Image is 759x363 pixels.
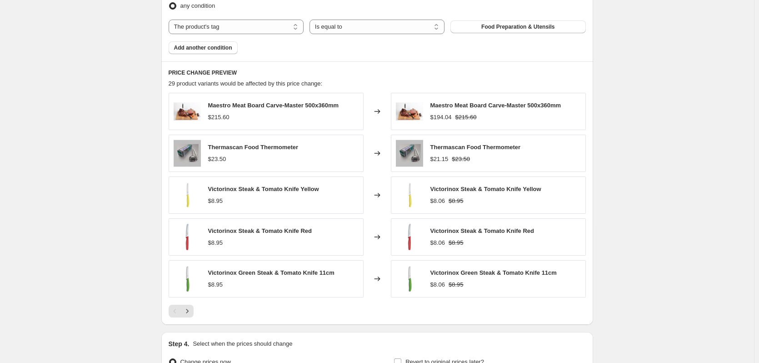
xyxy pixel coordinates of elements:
img: red_victorinox_80x.jpg [396,223,423,251]
div: $8.06 [430,238,445,247]
img: yellow_victorinox_80x.jpg [174,181,201,209]
span: any condition [180,2,215,9]
div: $23.50 [208,155,226,164]
span: Thermascan Food Thermometer [208,144,299,151]
button: Add another condition [169,41,238,54]
strike: $8.95 [449,197,464,206]
span: Victorinox Steak & Tomato Knife Red [430,227,534,234]
strike: $23.50 [452,155,470,164]
span: Victorinox Steak & Tomato Knife Yellow [430,186,541,192]
img: 6018046526af819031f224e9ffc61aa28088cbd4_80x.png [396,98,423,125]
strike: $8.95 [449,280,464,289]
strike: $215.60 [455,113,477,122]
img: 008a6e484cbc52e9c7699b983b1987f6d250489d_80x.png [174,140,201,167]
span: Victorinox Steak & Tomato Knife Yellow [208,186,319,192]
span: Maestro Meat Board Carve-Master 500x360mm [430,102,561,109]
img: green_victorinox_80x.jpg [174,265,201,292]
img: red_victorinox_80x.jpg [174,223,201,251]
div: $194.04 [430,113,452,122]
span: Victorinox Steak & Tomato Knife Red [208,227,312,234]
img: green_victorinox_80x.jpg [396,265,423,292]
span: Food Preparation & Utensils [481,23,554,30]
span: Maestro Meat Board Carve-Master 500x360mm [208,102,339,109]
div: $8.06 [430,280,445,289]
div: $8.95 [208,238,223,247]
div: $8.06 [430,197,445,206]
span: Victorinox Green Steak & Tomato Knife 11cm [430,269,557,276]
span: Victorinox Green Steak & Tomato Knife 11cm [208,269,335,276]
button: Food Preparation & Utensils [450,20,585,33]
strike: $8.95 [449,238,464,247]
div: $8.95 [208,280,223,289]
span: Add another condition [174,44,232,51]
button: Next [181,305,194,318]
img: yellow_victorinox_80x.jpg [396,181,423,209]
div: $215.60 [208,113,230,122]
h6: PRICE CHANGE PREVIEW [169,69,586,76]
div: $8.95 [208,197,223,206]
div: $21.15 [430,155,449,164]
span: Thermascan Food Thermometer [430,144,521,151]
p: Select when the prices should change [193,339,292,348]
span: 29 product variants would be affected by this price change: [169,80,323,87]
img: 008a6e484cbc52e9c7699b983b1987f6d250489d_80x.png [396,140,423,167]
h2: Step 4. [169,339,190,348]
img: 6018046526af819031f224e9ffc61aa28088cbd4_80x.png [174,98,201,125]
nav: Pagination [169,305,194,318]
